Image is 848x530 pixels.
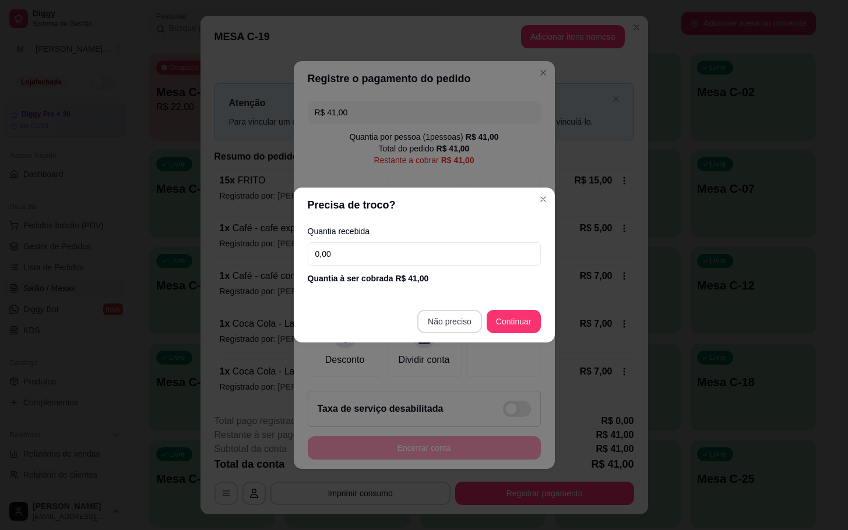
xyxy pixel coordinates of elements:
[487,310,541,333] button: Continuar
[308,227,541,235] label: Quantia recebida
[534,190,553,209] button: Close
[294,188,555,222] header: Precisa de troco?
[308,273,541,284] div: Quantia à ser cobrada R$ 41,00
[417,310,482,333] button: Não preciso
